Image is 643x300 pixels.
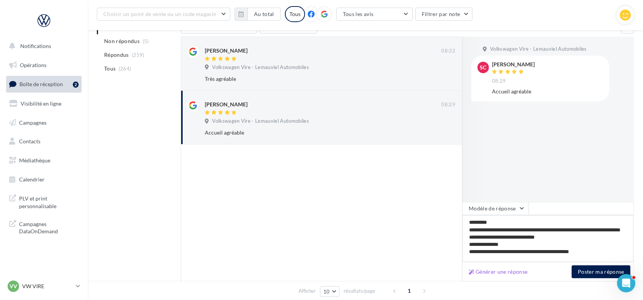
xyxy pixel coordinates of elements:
button: Notifications [5,38,80,54]
a: Visibilité en ligne [5,96,83,112]
span: 08:32 [441,48,455,55]
span: Campagnes [19,119,47,125]
span: 1 [403,285,416,297]
button: Modèle de réponse [462,202,529,215]
span: 10 [323,289,330,295]
a: Calendrier [5,172,83,188]
span: Campagnes DataOnDemand [19,219,79,235]
span: Répondus [104,51,129,59]
div: [PERSON_NAME] [205,101,248,108]
a: Boîte de réception2 [5,76,83,92]
a: Campagnes DataOnDemand [5,216,83,238]
p: VW VIRE [22,282,73,290]
span: Calendrier [19,176,45,183]
span: Volkswagen Vire - Lemauviel Automobiles [212,118,309,125]
div: Tous [285,6,305,22]
span: SC [480,64,487,71]
span: PLV et print personnalisable [19,193,79,210]
span: Tous les avis [343,11,374,17]
span: (259) [132,52,145,58]
button: Tous les avis [336,8,413,21]
button: Générer une réponse [466,267,531,276]
button: Au total [235,8,281,21]
span: (264) [119,66,132,72]
a: Campagnes [5,115,83,131]
div: [PERSON_NAME] [205,47,248,55]
span: Notifications [20,43,51,49]
span: Afficher [299,287,316,295]
div: Accueil agréable [205,129,406,136]
button: Filtrer par note [415,8,473,21]
a: Opérations [5,57,83,73]
a: VV VW VIRE [6,279,82,294]
span: Médiathèque [19,157,50,164]
div: Très agréable [205,75,406,83]
a: PLV et print personnalisable [5,190,83,213]
span: Volkswagen Vire - Lemauviel Automobiles [490,46,587,53]
span: VV [10,282,17,290]
span: Tous [104,65,116,72]
button: 10 [320,286,339,297]
a: Contacts [5,133,83,149]
span: Non répondus [104,37,140,45]
span: Volkswagen Vire - Lemauviel Automobiles [212,64,309,71]
span: 08:29 [492,78,506,85]
div: Accueil agréable [492,88,603,95]
button: Poster ma réponse [572,265,630,278]
span: Contacts [19,138,40,144]
span: Opérations [20,62,47,68]
button: Au total [248,8,281,21]
button: Choisir un point de vente ou un code magasin [97,8,230,21]
span: Choisir un point de vente ou un code magasin [103,11,216,17]
iframe: Intercom live chat [617,274,635,292]
a: Médiathèque [5,152,83,168]
span: 08:29 [441,101,455,108]
span: Boîte de réception [19,81,63,87]
span: (5) [143,38,149,44]
div: 2 [73,82,79,88]
div: [PERSON_NAME] [492,62,535,67]
span: Visibilité en ligne [21,100,61,107]
span: résultats/page [344,287,375,295]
